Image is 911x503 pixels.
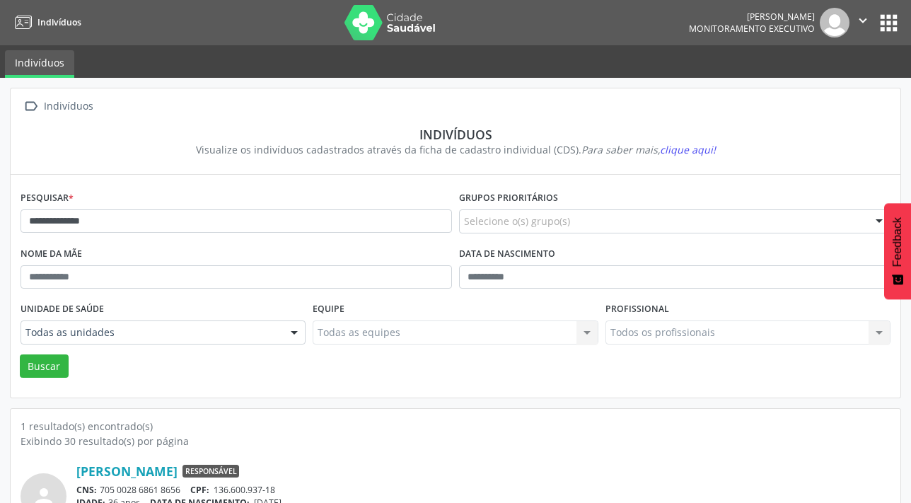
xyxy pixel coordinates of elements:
[313,299,344,320] label: Equipe
[464,214,570,229] span: Selecione o(s) grupo(s)
[10,11,81,34] a: Indivíduos
[76,484,97,496] span: CNS:
[855,13,871,28] i: 
[605,299,669,320] label: Profissional
[30,142,881,157] div: Visualize os indivíduos cadastrados através da ficha de cadastro individual (CDS).
[849,8,876,37] button: 
[891,217,904,267] span: Feedback
[182,465,239,478] span: Responsável
[21,96,41,117] i: 
[884,203,911,299] button: Feedback - Mostrar pesquisa
[689,23,815,35] span: Monitoramento Executivo
[41,96,95,117] div: Indivíduos
[689,11,815,23] div: [PERSON_NAME]
[30,127,881,142] div: Indivíduos
[820,8,849,37] img: img
[21,187,74,209] label: Pesquisar
[21,419,890,434] div: 1 resultado(s) encontrado(s)
[21,96,95,117] a:  Indivíduos
[660,143,716,156] span: clique aqui!
[190,484,209,496] span: CPF:
[581,143,716,156] i: Para saber mais,
[459,187,558,209] label: Grupos prioritários
[76,463,178,479] a: [PERSON_NAME]
[459,243,555,265] label: Data de nascimento
[5,50,74,78] a: Indivíduos
[214,484,275,496] span: 136.600.937-18
[20,354,69,378] button: Buscar
[21,299,104,320] label: Unidade de saúde
[37,16,81,28] span: Indivíduos
[21,434,890,449] div: Exibindo 30 resultado(s) por página
[76,484,890,496] div: 705 0028 6861 8656
[876,11,901,35] button: apps
[21,243,82,265] label: Nome da mãe
[25,325,277,340] span: Todas as unidades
